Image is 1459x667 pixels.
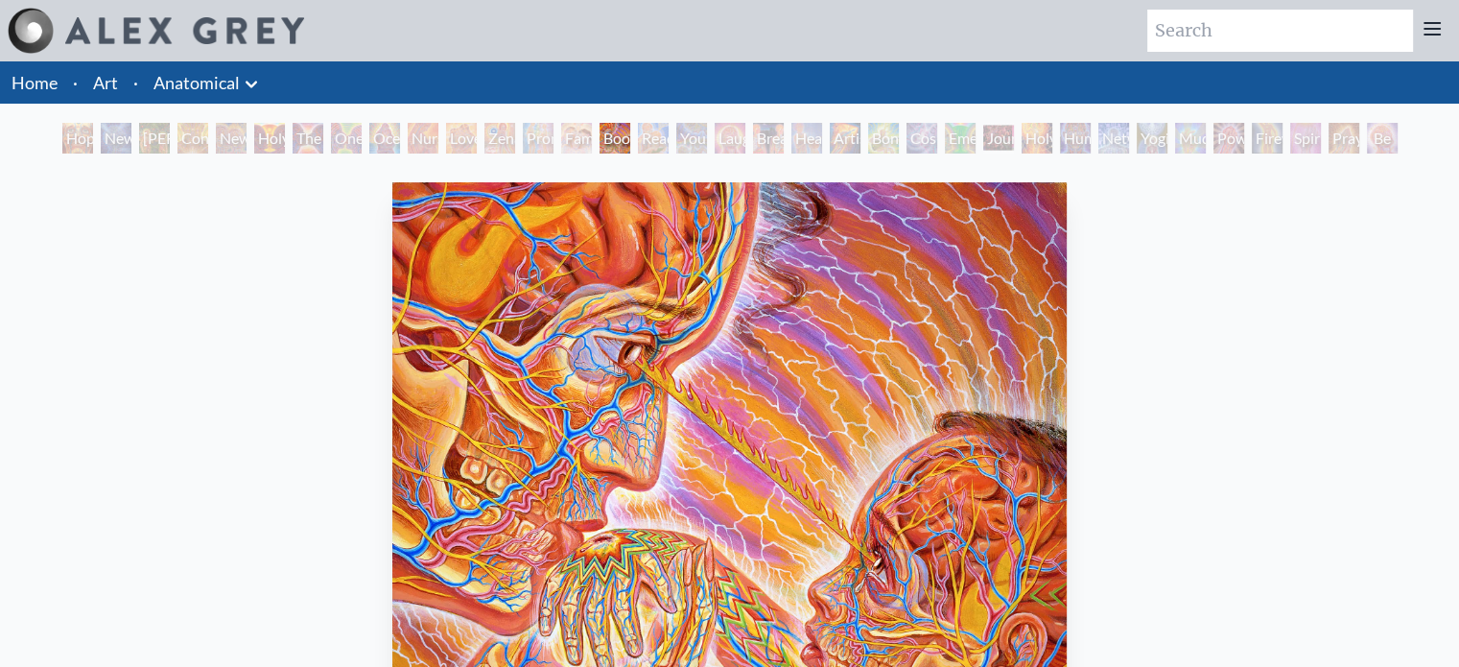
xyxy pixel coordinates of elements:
[484,123,515,154] div: Zena Lotus
[753,123,784,154] div: Breathing
[153,69,240,96] a: Anatomical
[1290,123,1321,154] div: Spirit Animates the Flesh
[830,123,860,154] div: Artist's Hand
[1098,123,1129,154] div: Networks
[638,123,669,154] div: Reading
[906,123,937,154] div: Cosmic Lovers
[791,123,822,154] div: Healing
[1329,123,1359,154] div: Praying Hands
[523,123,553,154] div: Promise
[331,123,362,154] div: One Taste
[369,123,400,154] div: Ocean of Love Bliss
[1213,123,1244,154] div: Power to the Peaceful
[1137,123,1167,154] div: Yogi & the Möbius Sphere
[676,123,707,154] div: Young & Old
[126,61,146,104] li: ·
[1175,123,1206,154] div: Mudra
[1252,123,1283,154] div: Firewalking
[12,72,58,93] a: Home
[1022,123,1052,154] div: Holy Fire
[715,123,745,154] div: Laughing Man
[1367,123,1398,154] div: Be a Good Human Being
[1060,123,1091,154] div: Human Geometry
[293,123,323,154] div: The Kiss
[868,123,899,154] div: Bond
[216,123,247,154] div: New Man New Woman
[177,123,208,154] div: Contemplation
[254,123,285,154] div: Holy Grail
[101,123,131,154] div: New Man [DEMOGRAPHIC_DATA]: [DEMOGRAPHIC_DATA] Mind
[983,123,1014,154] div: Journey of the Wounded Healer
[446,123,477,154] div: Love Circuit
[600,123,630,154] div: Boo-boo
[408,123,438,154] div: Nursing
[65,61,85,104] li: ·
[93,69,118,96] a: Art
[1147,10,1413,52] input: Search
[561,123,592,154] div: Family
[62,123,93,154] div: Hope
[945,123,976,154] div: Emerald Grail
[139,123,170,154] div: [PERSON_NAME] & Eve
